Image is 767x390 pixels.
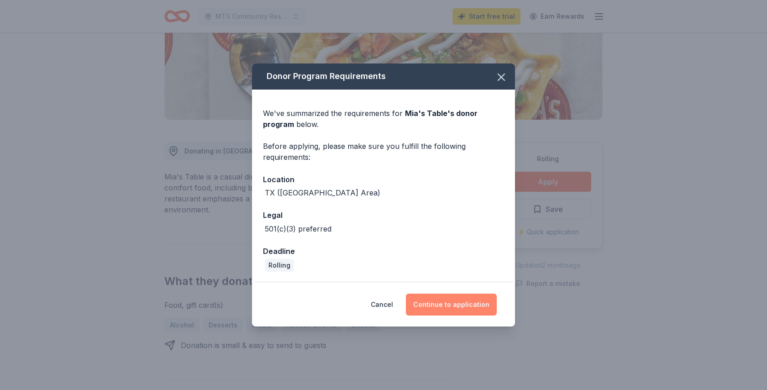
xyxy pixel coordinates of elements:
div: 501(c)(3) preferred [265,223,331,234]
div: Deadline [263,245,504,257]
div: Before applying, please make sure you fulfill the following requirements: [263,141,504,163]
div: Rolling [265,259,294,272]
button: Continue to application [406,294,497,316]
div: Legal [263,209,504,221]
div: Location [263,174,504,185]
button: Cancel [371,294,393,316]
div: We've summarized the requirements for below. [263,108,504,130]
div: TX ([GEOGRAPHIC_DATA] Area) [265,187,380,198]
div: Donor Program Requirements [252,63,515,90]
